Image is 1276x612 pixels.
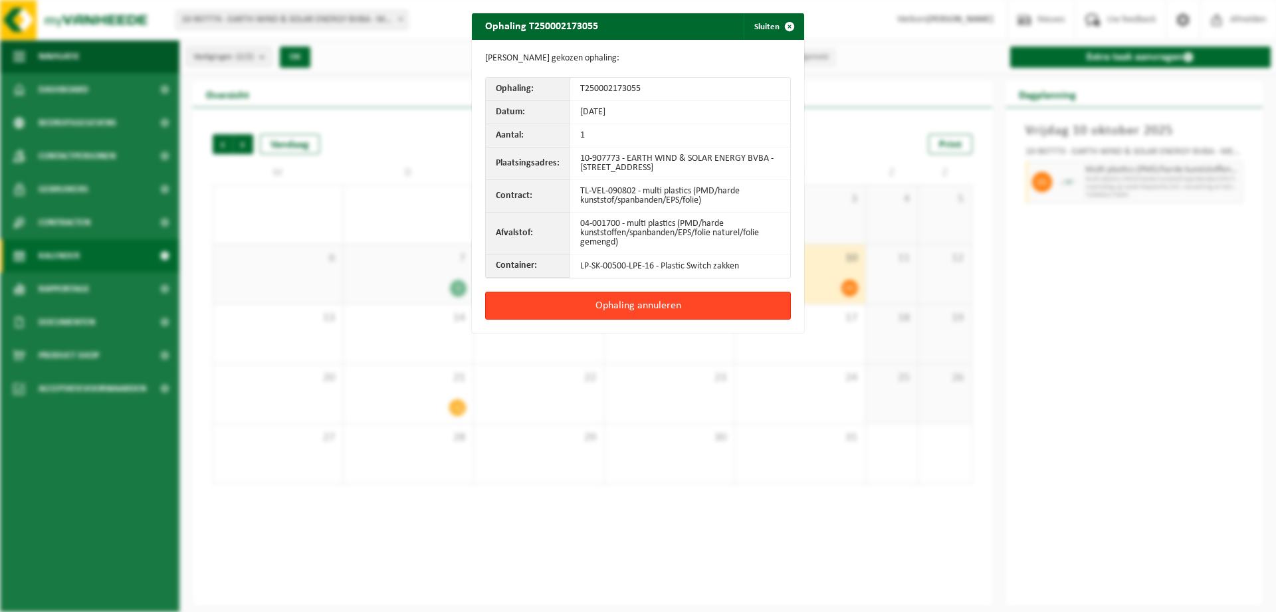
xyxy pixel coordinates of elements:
[570,78,790,101] td: T250002173055
[472,13,611,39] h2: Ophaling T250002173055
[486,101,570,124] th: Datum:
[486,78,570,101] th: Ophaling:
[486,255,570,278] th: Container:
[486,180,570,213] th: Contract:
[570,124,790,148] td: 1
[570,180,790,213] td: TL-VEL-090802 - multi plastics (PMD/harde kunststof/spanbanden/EPS/folie)
[570,101,790,124] td: [DATE]
[486,213,570,255] th: Afvalstof:
[485,53,791,64] p: [PERSON_NAME] gekozen ophaling:
[485,292,791,320] button: Ophaling annuleren
[570,255,790,278] td: LP-SK-00500-LPE-16 - Plastic Switch zakken
[486,148,570,180] th: Plaatsingsadres:
[744,13,803,40] button: Sluiten
[570,213,790,255] td: 04-001700 - multi plastics (PMD/harde kunststoffen/spanbanden/EPS/folie naturel/folie gemengd)
[486,124,570,148] th: Aantal:
[570,148,790,180] td: 10-907773 - EARTH WIND & SOLAR ENERGY BVBA - [STREET_ADDRESS]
